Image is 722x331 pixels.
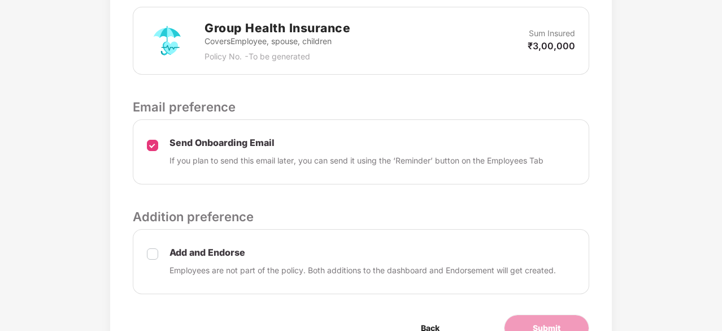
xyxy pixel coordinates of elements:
p: Covers Employee, spouse, children [205,35,350,48]
img: svg+xml;base64,PHN2ZyB4bWxucz0iaHR0cDovL3d3dy53My5vcmcvMjAwMC9zdmciIHdpZHRoPSI3MiIgaGVpZ2h0PSI3Mi... [147,20,188,61]
p: Email preference [133,97,589,117]
p: Sum Insured [529,27,575,40]
p: Addition preference [133,207,589,226]
p: Policy No. - To be generated [205,50,350,63]
p: Employees are not part of the policy. Both additions to the dashboard and Endorsement will get cr... [169,264,556,277]
h2: Group Health Insurance [205,19,350,37]
p: Add and Endorse [169,247,556,259]
p: ₹3,00,000 [528,40,575,52]
p: Send Onboarding Email [169,137,543,149]
p: If you plan to send this email later, you can send it using the ‘Reminder’ button on the Employee... [169,154,543,167]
